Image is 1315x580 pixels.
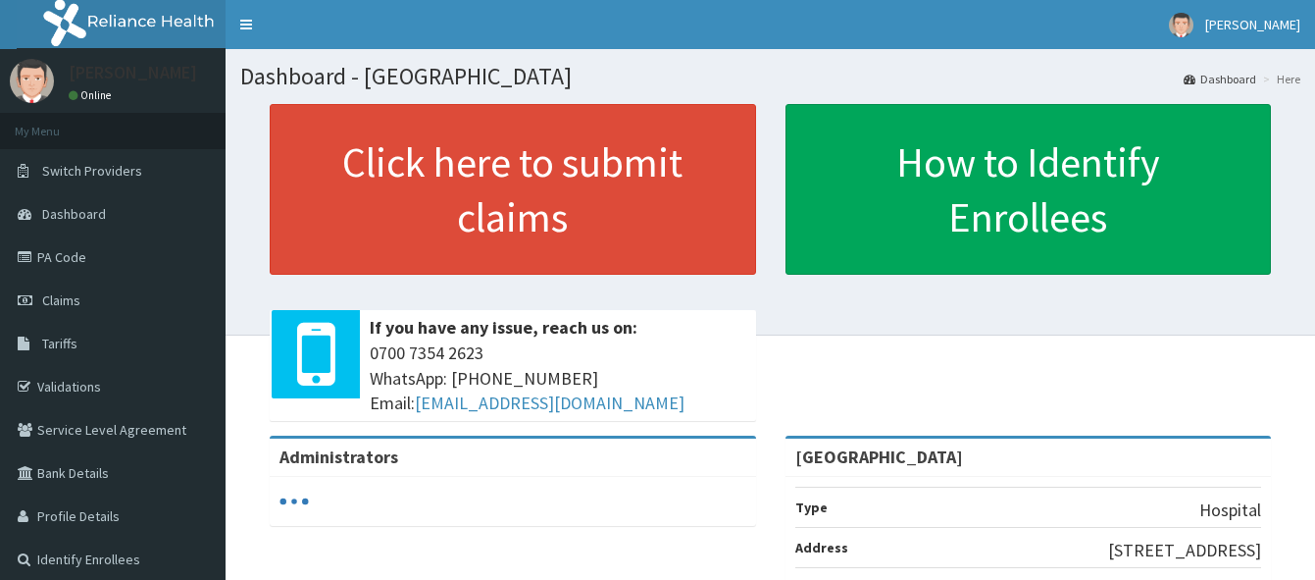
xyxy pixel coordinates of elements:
a: Dashboard [1184,71,1256,87]
b: Address [795,539,848,556]
a: [EMAIL_ADDRESS][DOMAIN_NAME] [415,392,684,414]
b: Type [795,499,828,516]
svg: audio-loading [279,487,309,516]
a: Online [69,88,116,102]
span: [PERSON_NAME] [1205,16,1300,33]
p: Hospital [1199,498,1261,523]
strong: [GEOGRAPHIC_DATA] [795,446,963,468]
span: Dashboard [42,205,106,223]
b: If you have any issue, reach us on: [370,316,637,339]
span: Claims [42,291,80,309]
p: [PERSON_NAME] [69,64,197,81]
h1: Dashboard - [GEOGRAPHIC_DATA] [240,64,1300,89]
b: Administrators [279,446,398,468]
a: How to Identify Enrollees [785,104,1272,275]
p: [STREET_ADDRESS] [1108,538,1261,563]
a: Click here to submit claims [270,104,756,275]
span: Switch Providers [42,162,142,180]
img: User Image [1169,13,1193,37]
li: Here [1258,71,1300,87]
span: 0700 7354 2623 WhatsApp: [PHONE_NUMBER] Email: [370,341,746,416]
span: Tariffs [42,335,77,352]
img: User Image [10,59,54,103]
